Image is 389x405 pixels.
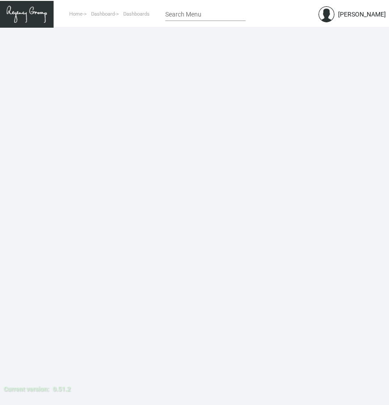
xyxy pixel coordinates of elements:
span: Home [69,11,83,17]
span: Dashboards [123,11,150,17]
div: Current version: [4,384,49,394]
div: 0.51.2 [53,384,71,394]
img: admin@bootstrapmaster.com [318,6,335,22]
div: [PERSON_NAME] [338,10,386,19]
span: Dashboard [91,11,115,17]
